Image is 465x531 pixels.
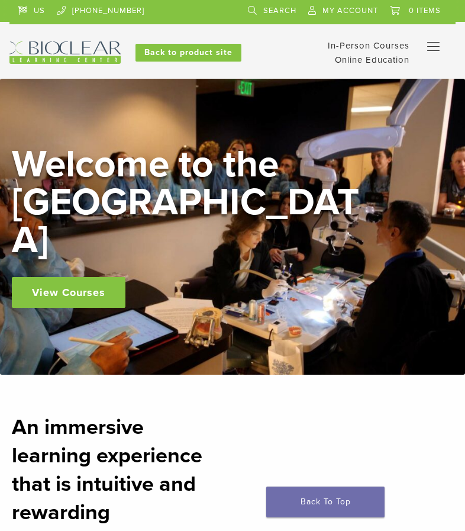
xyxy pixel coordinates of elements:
[322,6,378,15] span: My Account
[12,146,367,259] h2: Welcome to the [GEOGRAPHIC_DATA]
[12,414,202,525] strong: An immersive learning experience that is intuitive and rewarding
[12,277,125,308] a: View Courses
[409,6,441,15] span: 0 items
[135,44,241,62] a: Back to product site
[266,487,385,517] a: Back To Top
[263,6,296,15] span: Search
[328,40,409,51] a: In-Person Courses
[427,38,447,56] nav: Primary Navigation
[9,41,121,64] img: Bioclear
[335,54,409,65] a: Online Education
